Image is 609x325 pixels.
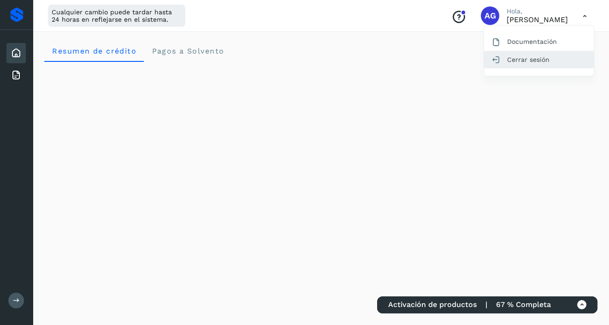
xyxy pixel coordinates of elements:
[484,33,594,50] div: Documentación
[484,51,594,68] div: Cerrar sesión
[6,65,26,85] div: Facturas
[496,300,551,309] span: 67 % Completa
[377,296,597,313] div: Activación de productos | 67 % Completa
[485,300,487,309] span: |
[6,43,26,63] div: Inicio
[388,300,477,309] span: Activación de productos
